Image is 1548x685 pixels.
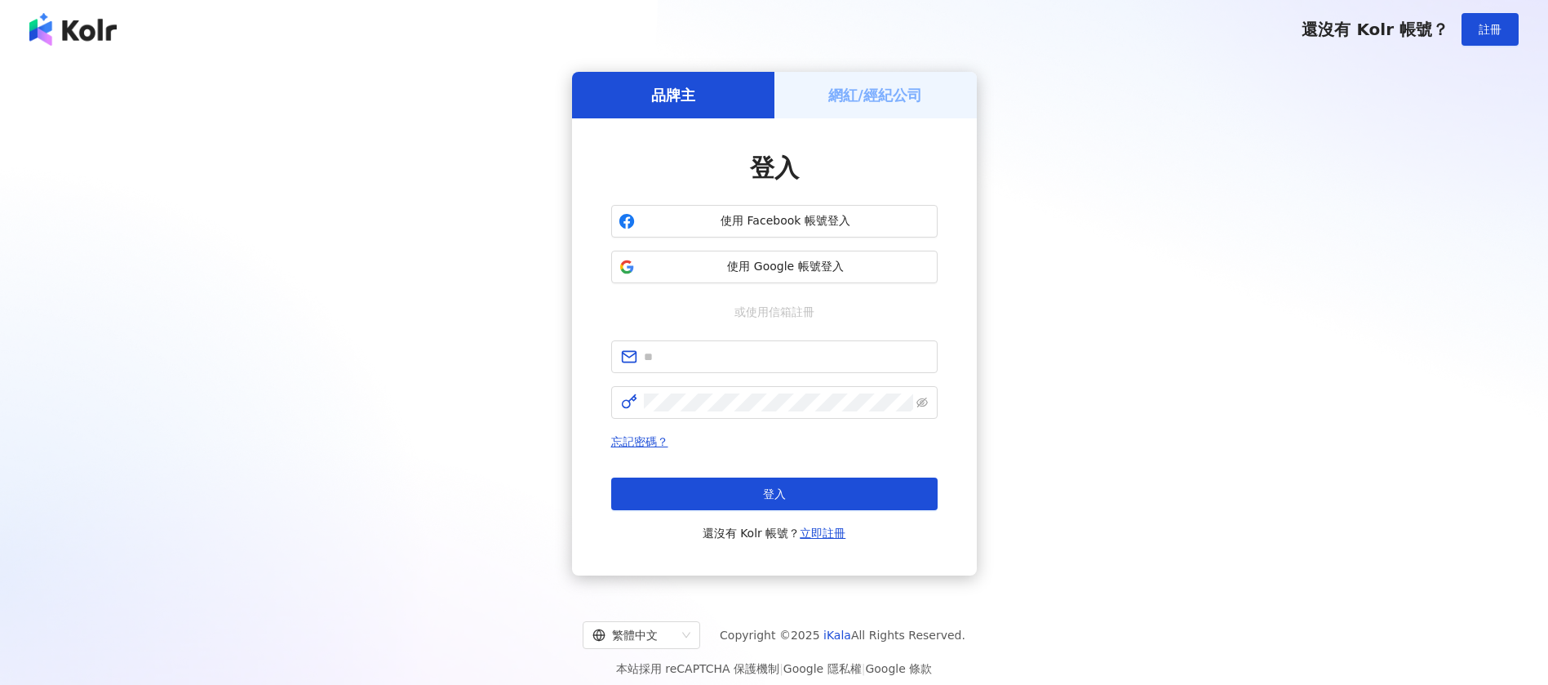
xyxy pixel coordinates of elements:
span: Copyright © 2025 All Rights Reserved. [720,625,965,645]
span: 或使用信箱註冊 [723,303,826,321]
span: 還沒有 Kolr 帳號？ [703,523,846,543]
button: 使用 Facebook 帳號登入 [611,205,938,238]
a: Google 條款 [865,662,932,675]
span: 註冊 [1479,23,1501,36]
span: eye-invisible [916,397,928,408]
span: | [862,662,866,675]
span: 還沒有 Kolr 帳號？ [1302,20,1448,39]
button: 登入 [611,478,938,510]
a: 忘記密碼？ [611,435,668,448]
a: iKala [823,629,851,642]
h5: 品牌主 [651,85,695,105]
span: | [779,662,783,675]
span: 登入 [750,153,799,182]
button: 使用 Google 帳號登入 [611,251,938,283]
a: 立即註冊 [800,527,845,540]
a: Google 隱私權 [783,662,862,675]
span: 本站採用 reCAPTCHA 保護機制 [616,659,932,678]
span: 登入 [763,487,786,500]
span: 使用 Google 帳號登入 [641,259,930,275]
button: 註冊 [1462,13,1519,46]
div: 繁體中文 [592,622,676,648]
h5: 網紅/經紀公司 [828,85,922,105]
span: 使用 Facebook 帳號登入 [641,213,930,229]
img: logo [29,13,117,46]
